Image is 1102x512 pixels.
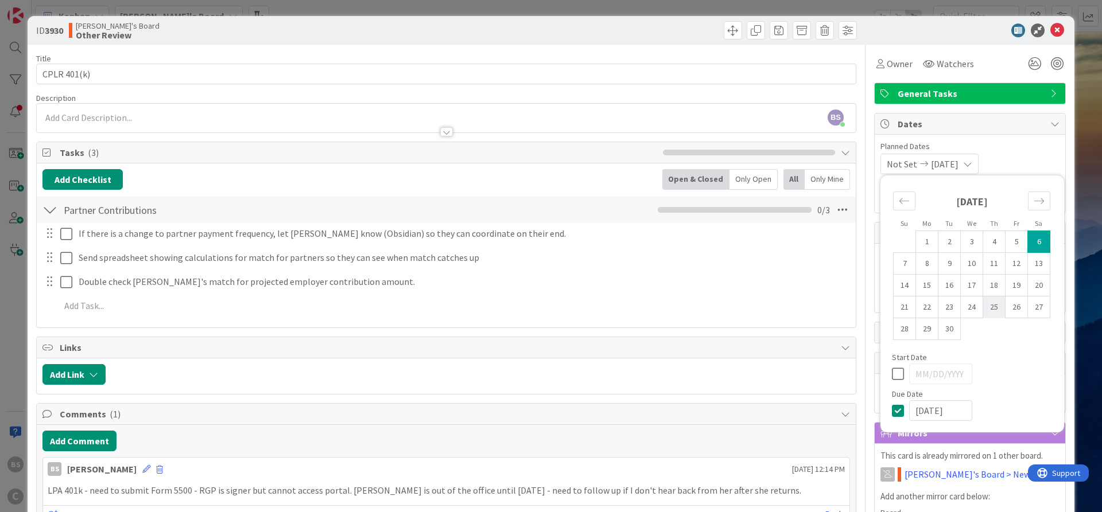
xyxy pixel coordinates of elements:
input: Add Checklist... [60,200,318,220]
small: Th [990,219,998,228]
span: ID [36,24,63,37]
div: Only Mine [805,169,850,190]
span: Dates [898,117,1045,131]
div: Only Open [730,169,778,190]
td: Choose Tuesday, 09/02/2025 12:00 PM as your check-out date. It’s available. [938,231,961,253]
small: Sa [1035,219,1042,228]
td: Choose Wednesday, 09/24/2025 12:00 PM as your check-out date. It’s available. [961,296,983,318]
p: Double check [PERSON_NAME]'s match for projected employer contribution amount. [79,275,848,288]
span: Support [24,2,52,15]
div: Move backward to switch to the previous month. [893,191,915,210]
span: Not Set [887,157,917,171]
td: Choose Sunday, 09/21/2025 12:00 PM as your check-out date. It’s available. [894,296,916,318]
td: Choose Saturday, 09/13/2025 12:00 PM as your check-out date. It’s available. [1028,253,1050,275]
td: Choose Sunday, 09/14/2025 12:00 PM as your check-out date. It’s available. [894,275,916,296]
a: [PERSON_NAME]'s Board > New Tasks [905,467,1054,481]
td: Choose Friday, 09/26/2025 12:00 PM as your check-out date. It’s available. [1006,296,1028,318]
div: BS [48,462,61,476]
td: Choose Wednesday, 09/10/2025 12:00 PM as your check-out date. It’s available. [961,253,983,275]
div: Move forward to switch to the next month. [1028,191,1050,210]
td: Choose Monday, 09/15/2025 12:00 PM as your check-out date. It’s available. [916,275,938,296]
div: Calendar [880,181,1063,353]
p: Send spreadsheet showing calculations for match for partners so they can see when match catches up [79,251,848,264]
div: Open & Closed [662,169,730,190]
td: Choose Monday, 09/01/2025 12:00 PM as your check-out date. It’s available. [916,231,938,253]
span: BS [828,110,844,126]
span: [DATE] 12:14 PM [792,463,845,475]
small: We [967,219,976,228]
span: Links [60,341,835,354]
span: 0 / 3 [817,203,830,217]
td: Choose Friday, 09/05/2025 12:00 PM as your check-out date. It’s available. [1006,231,1028,253]
button: Add Checklist [42,169,123,190]
p: If there is a change to partner payment frequency, let [PERSON_NAME] know (Obsidian) so they can ... [79,227,848,240]
small: Tu [945,219,953,228]
span: Description [36,93,76,103]
p: LPA 401k - need to submit Form 5500 - RGP is signer but cannot access portal. [PERSON_NAME] is ou... [48,484,845,497]
td: Choose Sunday, 09/07/2025 12:00 PM as your check-out date. It’s available. [894,253,916,275]
td: Choose Thursday, 09/25/2025 12:00 PM as your check-out date. It’s available. [983,296,1006,318]
td: Choose Thursday, 09/04/2025 12:00 PM as your check-out date. It’s available. [983,231,1006,253]
div: All [783,169,805,190]
td: Choose Thursday, 09/18/2025 12:00 PM as your check-out date. It’s available. [983,275,1006,296]
b: 3930 [45,25,63,36]
small: Mo [922,219,931,228]
td: Choose Wednesday, 09/17/2025 12:00 PM as your check-out date. It’s available. [961,275,983,296]
span: [PERSON_NAME]'s Board [76,21,160,30]
button: Add Comment [42,431,117,451]
span: Tasks [60,146,657,159]
span: ( 1 ) [110,408,121,420]
span: Mirrors [898,426,1045,440]
span: Watchers [937,57,974,71]
b: Other Review [76,30,160,40]
button: Add Link [42,364,106,385]
span: [DATE] [931,157,959,171]
span: Due Date [892,390,923,398]
td: Choose Tuesday, 09/30/2025 12:00 PM as your check-out date. It’s available. [938,318,961,340]
label: Title [36,53,51,64]
input: MM/DD/YYYY [909,364,972,384]
td: Choose Thursday, 09/11/2025 12:00 PM as your check-out date. It’s available. [983,253,1006,275]
span: Planned Dates [880,140,1060,153]
p: Add another mirror card below: [880,490,1060,503]
td: Choose Tuesday, 09/09/2025 12:00 PM as your check-out date. It’s available. [938,253,961,275]
td: Selected as end date. Saturday, 09/06/2025 12:00 PM [1028,231,1050,253]
span: General Tasks [898,87,1045,100]
input: MM/DD/YYYY [909,400,972,421]
strong: [DATE] [956,195,988,208]
p: This card is already mirrored on 1 other board. [880,450,1060,463]
td: Choose Tuesday, 09/23/2025 12:00 PM as your check-out date. It’s available. [938,296,961,318]
span: Start Date [892,353,927,361]
span: Comments [60,407,835,421]
td: Choose Wednesday, 09/03/2025 12:00 PM as your check-out date. It’s available. [961,231,983,253]
td: Choose Friday, 09/19/2025 12:00 PM as your check-out date. It’s available. [1006,275,1028,296]
td: Choose Monday, 09/29/2025 12:00 PM as your check-out date. It’s available. [916,318,938,340]
td: Choose Friday, 09/12/2025 12:00 PM as your check-out date. It’s available. [1006,253,1028,275]
td: Choose Monday, 09/08/2025 12:00 PM as your check-out date. It’s available. [916,253,938,275]
td: Choose Tuesday, 09/16/2025 12:00 PM as your check-out date. It’s available. [938,275,961,296]
td: Choose Monday, 09/22/2025 12:00 PM as your check-out date. It’s available. [916,296,938,318]
td: Choose Saturday, 09/20/2025 12:00 PM as your check-out date. It’s available. [1028,275,1050,296]
td: Choose Sunday, 09/28/2025 12:00 PM as your check-out date. It’s available. [894,318,916,340]
input: type card name here... [36,64,856,84]
span: ( 3 ) [88,147,99,158]
div: [PERSON_NAME] [67,462,137,476]
small: Fr [1014,219,1019,228]
small: Su [901,219,908,228]
span: Owner [887,57,913,71]
td: Choose Saturday, 09/27/2025 12:00 PM as your check-out date. It’s available. [1028,296,1050,318]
